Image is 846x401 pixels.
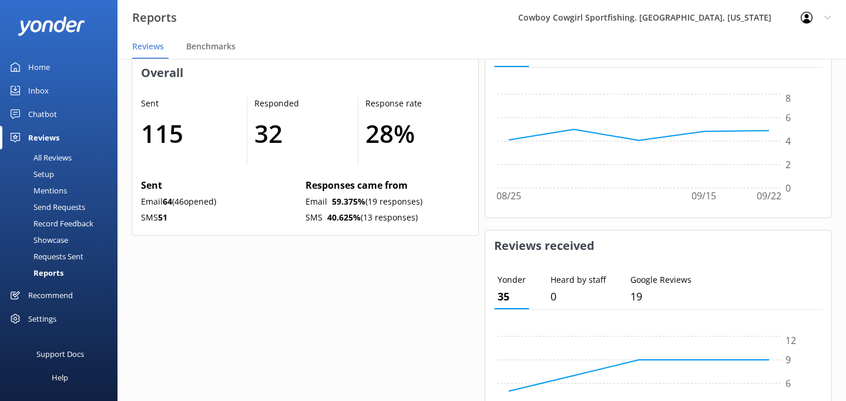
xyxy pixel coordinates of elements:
[7,182,117,199] a: Mentions
[254,97,346,110] p: Responded
[7,149,72,166] div: All Reviews
[332,196,365,207] b: 59.375 %
[691,189,716,202] tspan: 09/15
[141,211,301,224] p: SMS
[785,135,791,148] tspan: 4
[498,273,526,286] p: Yonder
[7,215,117,232] a: Record Feedback
[332,195,422,208] p: (19 responses)
[7,166,117,182] a: Setup
[305,178,465,193] p: Responses came from
[132,41,164,52] span: Reviews
[28,126,59,149] div: Reviews
[785,158,791,171] tspan: 2
[305,211,323,224] p: SMS
[28,79,49,102] div: Inbox
[757,189,781,202] tspan: 09/22
[141,97,235,110] p: Sent
[785,335,796,347] tspan: 12
[630,288,691,305] p: 19
[7,199,117,215] a: Send Requests
[496,189,521,202] tspan: 08/25
[365,97,458,110] p: Response rate
[485,230,831,261] h3: Reviews received
[163,196,172,207] b: 64
[141,178,301,193] p: Sent
[7,248,117,265] a: Requests Sent
[550,288,606,305] p: 0
[630,273,691,286] p: Google Reviews
[132,8,177,27] h3: Reports
[7,215,93,232] div: Record Feedback
[18,16,85,36] img: yonder-white-logo.png
[550,273,606,286] p: Heard by staff
[327,212,361,223] b: 40.625 %
[141,113,235,153] h1: 115
[36,342,84,366] div: Support Docs
[132,58,478,88] h3: Overall
[7,199,85,215] div: Send Requests
[28,307,56,330] div: Settings
[498,288,526,305] p: 35
[254,113,346,153] h1: 32
[7,232,68,248] div: Showcase
[327,211,418,224] p: (13 responses)
[785,182,791,195] tspan: 0
[7,182,67,199] div: Mentions
[785,111,791,124] tspan: 6
[7,149,117,166] a: All Reviews
[52,366,68,389] div: Help
[28,283,73,307] div: Recommend
[158,212,167,223] b: 51
[7,265,63,281] div: Reports
[186,41,236,52] span: Benchmarks
[28,55,50,79] div: Home
[7,232,117,248] a: Showcase
[28,102,57,126] div: Chatbot
[7,265,117,281] a: Reports
[785,377,791,390] tspan: 6
[7,248,83,265] div: Requests Sent
[305,195,327,208] p: Email
[365,113,458,153] h1: 28 %
[785,353,791,366] tspan: 9
[141,195,301,208] p: Email ( 46 opened)
[7,166,54,182] div: Setup
[785,92,791,105] tspan: 8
